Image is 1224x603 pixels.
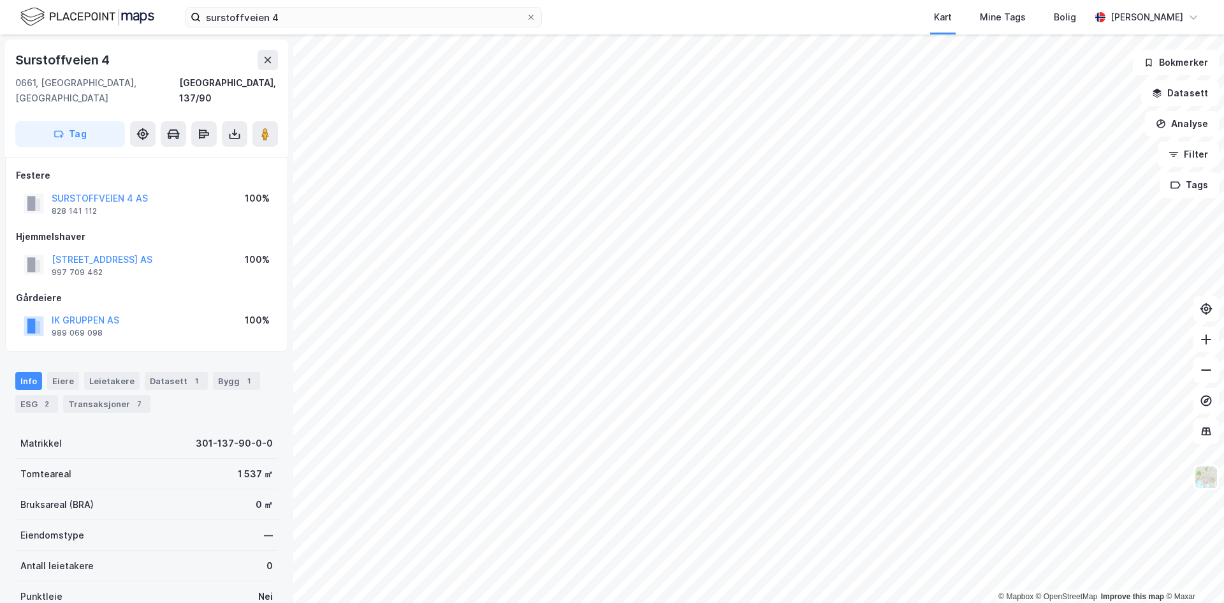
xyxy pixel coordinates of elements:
iframe: Chat Widget [1160,542,1224,603]
div: Tomteareal [20,466,71,482]
div: Matrikkel [20,436,62,451]
button: Bokmerker [1133,50,1219,75]
button: Tag [15,121,125,147]
div: 997 709 462 [52,267,103,278]
div: 0 [266,558,273,574]
div: 2 [40,398,53,410]
div: Surstoffveien 4 [15,50,112,70]
div: 100% [245,252,270,267]
img: Z [1194,465,1218,489]
div: 7 [133,398,145,410]
input: Søk på adresse, matrikkel, gårdeiere, leietakere eller personer [201,8,526,27]
div: 0661, [GEOGRAPHIC_DATA], [GEOGRAPHIC_DATA] [15,75,179,106]
button: Datasett [1141,80,1219,106]
div: 100% [245,313,270,328]
div: Kart [934,10,952,25]
div: Hjemmelshaver [16,229,277,244]
div: Bolig [1054,10,1076,25]
div: Eiere [47,372,79,390]
div: Datasett [145,372,208,390]
div: [GEOGRAPHIC_DATA], 137/90 [179,75,278,106]
div: 989 069 098 [52,328,103,338]
div: — [264,528,273,543]
div: 0 ㎡ [256,497,273,512]
div: 100% [245,191,270,206]
div: Mine Tags [980,10,1026,25]
a: Mapbox [998,592,1033,601]
div: Kontrollprogram for chat [1160,542,1224,603]
div: Transaksjoner [63,395,150,413]
img: logo.f888ab2527a4732fd821a326f86c7f29.svg [20,6,154,28]
div: 301-137-90-0-0 [196,436,273,451]
div: 1 537 ㎡ [238,466,273,482]
div: Eiendomstype [20,528,84,543]
button: Tags [1160,172,1219,198]
a: Improve this map [1101,592,1164,601]
div: Gårdeiere [16,290,277,306]
div: ESG [15,395,58,413]
div: 828 141 112 [52,206,97,216]
div: [PERSON_NAME] [1111,10,1183,25]
div: Bygg [213,372,260,390]
div: 1 [242,375,255,387]
a: OpenStreetMap [1036,592,1098,601]
div: 1 [190,375,203,387]
div: Bruksareal (BRA) [20,497,94,512]
div: Festere [16,168,277,183]
div: Antall leietakere [20,558,94,574]
button: Filter [1158,142,1219,167]
button: Analyse [1145,111,1219,137]
div: Leietakere [84,372,140,390]
div: Info [15,372,42,390]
